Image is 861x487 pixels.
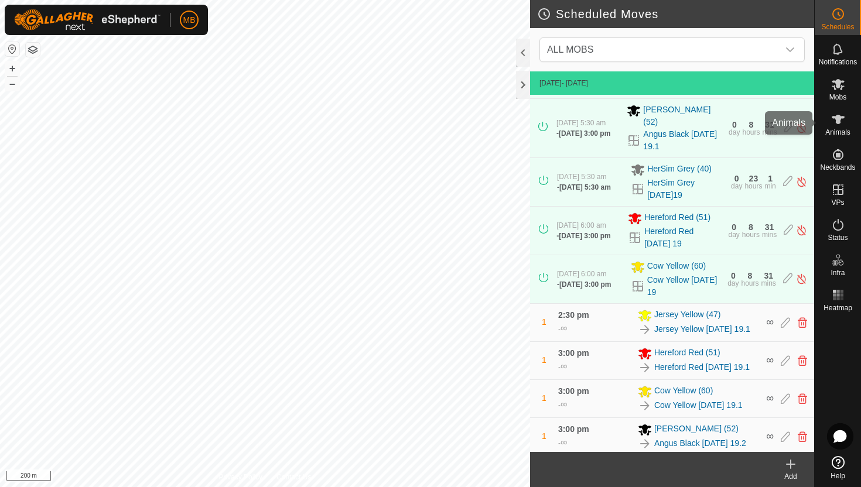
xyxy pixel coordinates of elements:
span: 3:00 pm [558,386,589,396]
div: 0 [732,121,737,129]
img: To [638,399,652,413]
a: Angus Black [DATE] 19.1 [643,128,722,153]
span: ∞ [766,316,774,328]
span: ALL MOBS [547,44,593,54]
div: hours [742,231,760,238]
span: [DATE] 3:00 pm [559,280,611,289]
span: 3:00 pm [558,424,589,434]
span: ∞ [561,399,567,409]
div: mins [762,231,777,238]
span: ∞ [766,354,774,366]
h2: Scheduled Moves [537,7,814,21]
span: Schedules [821,23,854,30]
button: – [5,77,19,91]
span: ∞ [561,361,567,371]
span: ∞ [561,437,567,447]
span: [DATE] 6:00 am [556,221,606,229]
div: mins [761,280,776,287]
img: To [638,437,652,451]
div: 0 [732,223,736,231]
button: + [5,61,19,76]
span: [DATE] 3:00 pm [559,232,610,240]
span: ∞ [561,323,567,333]
div: 31 [765,223,774,231]
span: 2:30 pm [558,310,589,320]
img: Gallagher Logo [14,9,160,30]
a: Hereford Red [DATE] 19.1 [654,361,750,373]
span: Notifications [819,59,857,66]
span: Status [828,234,848,241]
img: Turn off schedule move [796,122,807,134]
a: HerSim Grey [DATE]19 [647,177,724,201]
a: Cow Yellow [DATE] 19 [647,274,720,299]
div: 31 [765,121,774,129]
span: [DATE] 5:30 am [559,183,611,191]
div: day [729,231,740,238]
div: - [558,321,567,335]
span: [DATE] 3:00 pm [559,129,610,138]
span: Mobs [829,94,846,101]
div: - [558,359,567,373]
div: mins [762,129,777,136]
span: Jersey Yellow (47) [654,308,721,323]
span: Hereford Red (51) [644,211,710,225]
span: - [DATE] [562,79,588,87]
span: HerSim Grey (40) [647,163,712,177]
div: day [727,280,739,287]
span: Cow Yellow (60) [654,385,713,399]
div: - [556,231,610,241]
a: Help [815,451,861,484]
div: 8 [749,121,754,129]
div: 1 [768,174,773,183]
a: Cow Yellow [DATE] 19.1 [654,399,743,411]
div: - [558,397,567,411]
img: Turn off schedule move [796,176,807,188]
div: hours [742,129,760,136]
span: Animals [825,129,850,136]
div: hours [742,280,759,287]
div: 0 [734,174,739,183]
div: day [731,183,742,190]
div: - [556,128,610,139]
span: Neckbands [820,164,855,171]
span: Infra [831,269,845,276]
div: - [558,435,567,450]
button: Reset Map [5,42,19,56]
a: Privacy Policy [218,472,262,482]
span: [DATE] 6:00 am [557,270,606,278]
button: Map Layers [26,43,40,57]
a: Angus Black [DATE] 19.2 [654,437,746,450]
span: 1 [542,393,546,403]
span: ∞ [766,392,774,404]
span: Help [831,472,845,479]
span: [PERSON_NAME] (52) [654,423,739,437]
span: ALL MOBS [542,38,778,61]
span: ∞ [766,430,774,442]
span: 1 [542,355,546,365]
a: Hereford Red [DATE] 19 [644,225,721,250]
div: - [557,279,611,290]
img: Turn off schedule move [796,273,807,285]
div: 0 [731,272,736,280]
span: Heatmap [824,304,852,311]
span: [DATE] [539,79,562,87]
div: 23 [749,174,758,183]
a: Jersey Yellow [DATE] 19.1 [654,323,750,335]
div: dropdown trigger [778,38,802,61]
span: MB [183,14,196,26]
span: [DATE] 5:30 am [556,119,606,127]
span: Cow Yellow (60) [647,260,706,274]
div: - [557,182,611,193]
span: 1 [542,317,546,327]
div: 31 [764,272,773,280]
span: [PERSON_NAME] (52) [643,104,722,128]
span: [DATE] 5:30 am [557,173,606,181]
img: To [638,323,652,337]
span: VPs [831,199,844,206]
a: Contact Us [276,472,311,482]
div: hours [744,183,762,190]
img: To [638,361,652,375]
img: Turn off schedule move [796,224,807,236]
span: Hereford Red (51) [654,347,720,361]
span: 3:00 pm [558,348,589,358]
